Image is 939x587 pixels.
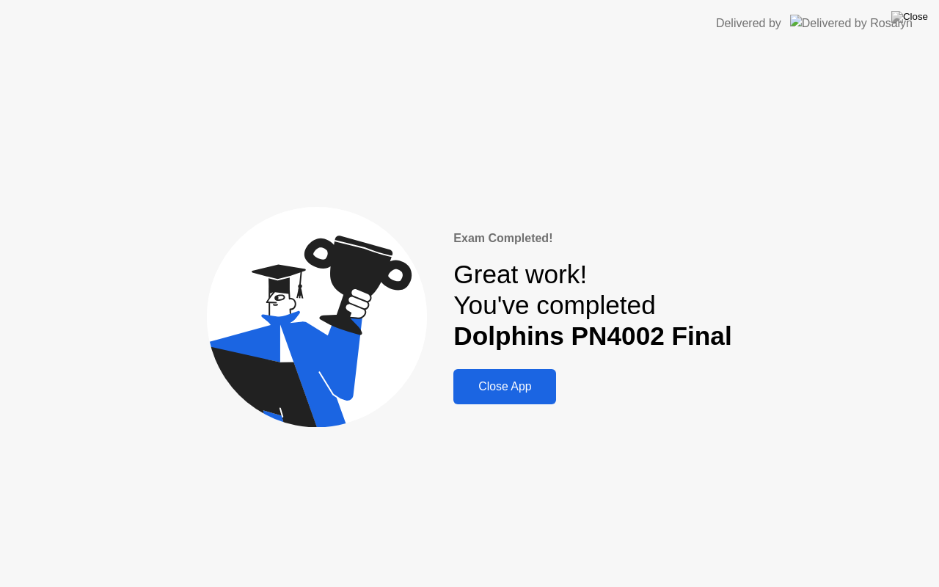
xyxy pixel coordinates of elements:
[458,380,552,393] div: Close App
[453,259,731,352] div: Great work! You've completed
[453,230,731,247] div: Exam Completed!
[790,15,913,32] img: Delivered by Rosalyn
[453,369,556,404] button: Close App
[453,321,731,350] b: Dolphins PN4002 Final
[891,11,928,23] img: Close
[716,15,781,32] div: Delivered by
